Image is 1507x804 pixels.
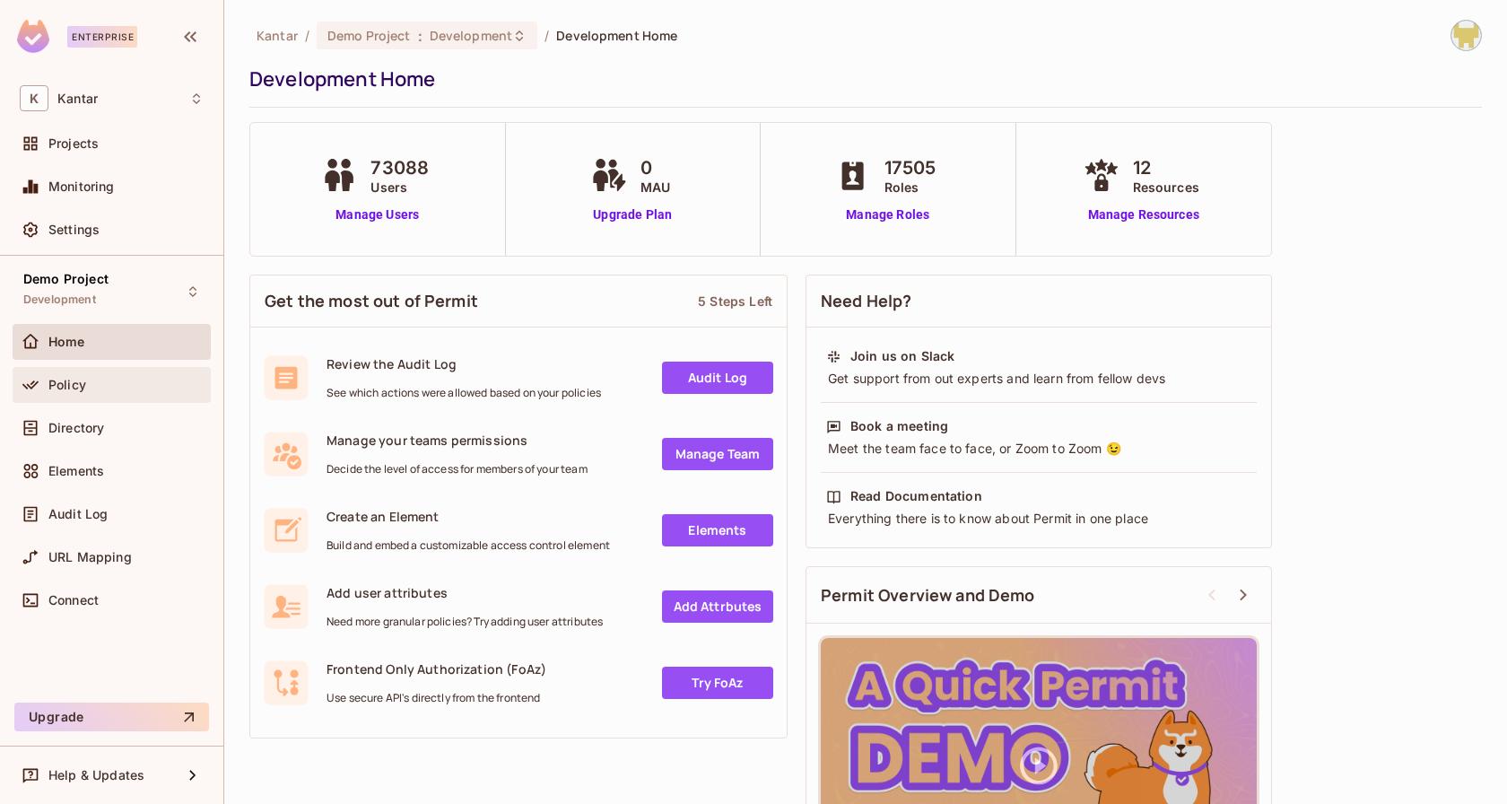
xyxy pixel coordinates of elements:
span: Build and embed a customizable access control element [327,538,610,553]
span: Audit Log [48,507,108,521]
span: Development [23,293,96,307]
span: Get the most out of Permit [265,290,478,312]
span: Development [430,27,512,44]
span: 12 [1133,154,1199,181]
span: Elements [48,464,104,478]
a: Manage Users [317,205,438,224]
a: Audit Log [662,362,773,394]
img: SReyMgAAAABJRU5ErkJggg== [17,20,49,53]
span: Need more granular policies? Try adding user attributes [327,615,603,629]
span: 17505 [884,154,936,181]
span: 73088 [370,154,429,181]
span: Home [48,335,85,349]
div: Meet the team face to face, or Zoom to Zoom 😉 [826,440,1251,458]
span: Permit Overview and Demo [821,584,1035,607]
span: Policy [48,378,86,392]
a: Manage Resources [1079,205,1208,224]
li: / [305,27,309,44]
span: Create an Element [327,508,610,525]
a: Try FoAz [662,667,773,699]
span: Decide the level of access for members of your team [327,462,588,476]
span: the active workspace [257,27,298,44]
span: Users [370,178,429,197]
span: MAU [640,178,670,197]
span: Resources [1133,178,1199,197]
span: Settings [48,223,100,237]
img: Girishankar.VP@kantar.com [1451,21,1481,50]
span: Manage your teams permissions [327,432,588,449]
span: Monitoring [48,179,115,194]
span: Help & Updates [48,768,144,782]
div: Development Home [249,66,1473,92]
span: Roles [884,178,936,197]
span: Need Help? [821,290,912,312]
div: Book a meeting [850,417,948,435]
a: Add Attrbutes [662,590,773,623]
span: See which actions were allowed based on your policies [327,386,601,400]
button: Upgrade [14,703,209,731]
a: Elements [662,514,773,546]
span: Directory [48,421,104,435]
span: Connect [48,593,99,607]
li: / [544,27,549,44]
span: : [417,29,423,43]
div: Read Documentation [850,487,982,505]
span: Review the Audit Log [327,355,601,372]
div: Enterprise [67,26,137,48]
span: URL Mapping [48,550,132,564]
a: Manage Roles [831,205,945,224]
div: Get support from out experts and learn from fellow devs [826,370,1251,388]
span: 0 [640,154,670,181]
span: Add user attributes [327,584,603,601]
span: Workspace: Kantar [57,92,98,106]
div: Everything there is to know about Permit in one place [826,510,1251,528]
span: Use secure API's directly from the frontend [327,691,546,705]
span: Projects [48,136,99,151]
a: Manage Team [662,438,773,470]
span: Demo Project [327,27,411,44]
span: Development Home [556,27,677,44]
span: Frontend Only Authorization (FoAz) [327,660,546,677]
a: Upgrade Plan [587,205,679,224]
span: K [20,85,48,111]
span: Demo Project [23,272,109,286]
div: 5 Steps Left [698,293,772,310]
div: Join us on Slack [850,347,954,365]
